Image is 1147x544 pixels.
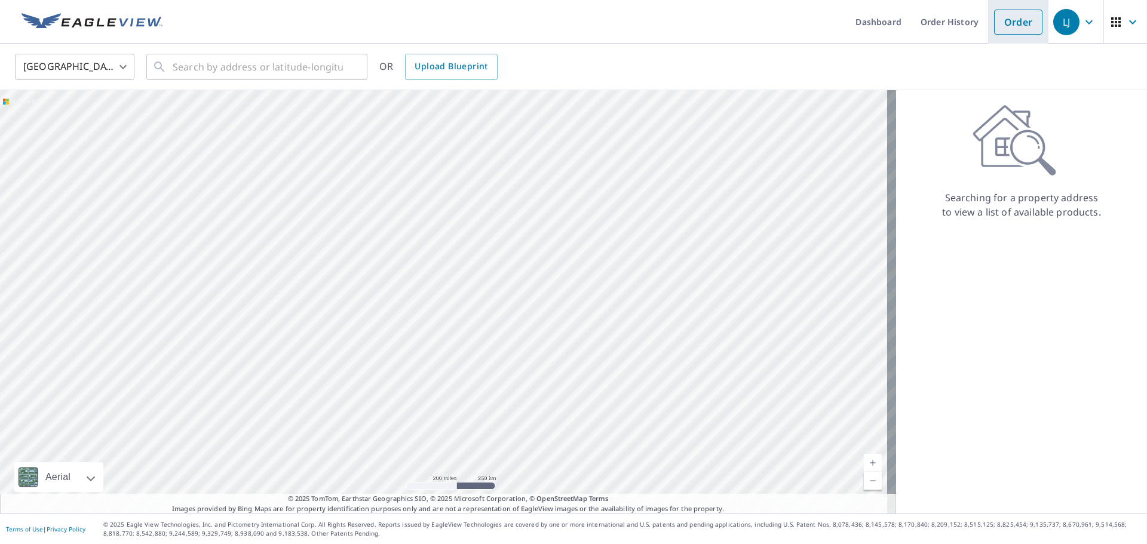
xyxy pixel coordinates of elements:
a: Current Level 5, Zoom In [864,454,882,472]
span: Upload Blueprint [415,59,487,74]
a: Terms of Use [6,525,43,533]
input: Search by address or latitude-longitude [173,50,343,84]
a: Upload Blueprint [405,54,497,80]
span: © 2025 TomTom, Earthstar Geographics SIO, © 2025 Microsoft Corporation, © [288,494,609,504]
p: Searching for a property address to view a list of available products. [941,190,1102,219]
div: Aerial [42,462,74,492]
div: LJ [1053,9,1079,35]
a: Current Level 5, Zoom Out [864,472,882,490]
a: Order [994,10,1042,35]
a: OpenStreetMap [536,494,587,503]
div: Aerial [14,462,103,492]
div: [GEOGRAPHIC_DATA] [15,50,134,84]
a: Privacy Policy [47,525,85,533]
p: | [6,525,85,533]
p: © 2025 Eagle View Technologies, Inc. and Pictometry International Corp. All Rights Reserved. Repo... [103,520,1141,538]
a: Terms [589,494,609,503]
div: OR [379,54,498,80]
img: EV Logo [22,13,162,31]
